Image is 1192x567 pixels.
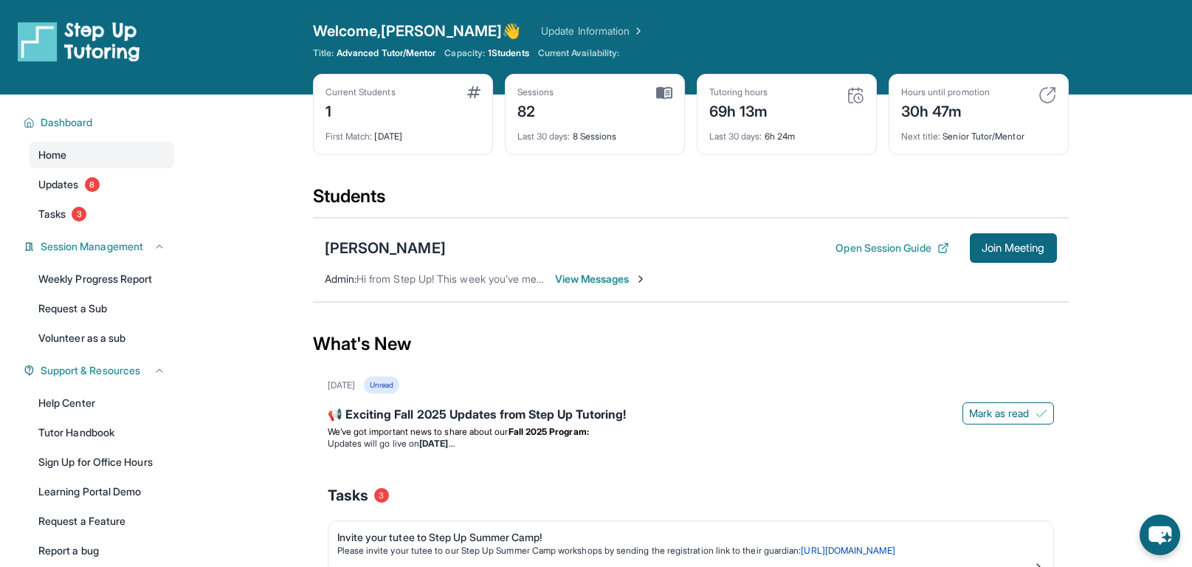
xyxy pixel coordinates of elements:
div: Sessions [517,86,554,98]
div: 8 Sessions [517,122,672,142]
button: Mark as read [962,402,1054,425]
span: Session Management [41,239,143,254]
div: 69h 13m [709,98,768,122]
strong: Fall 2025 Program: [509,426,589,437]
span: We’ve got important news to share about our [328,426,509,437]
div: What's New [313,312,1069,377]
span: Current Availability: [538,47,619,59]
a: Report a bug [30,537,174,564]
button: Open Session Guide [836,241,948,255]
button: Dashboard [35,115,165,130]
a: Help Center [30,390,174,416]
a: Request a Feature [30,508,174,535]
span: Last 30 days : [517,131,571,142]
span: Hi from Step Up! This week you’ve met for 0 minutes and this month you’ve met for 6 hours. Happy ... [356,272,863,285]
a: Home [30,142,174,168]
a: Update Information [541,24,644,38]
span: 3 [72,207,86,221]
a: Weekly Progress Report [30,266,174,292]
a: Request a Sub [30,295,174,322]
p: Please invite your tutee to our Step Up Summer Camp workshops by sending the registration link to... [337,545,1033,557]
span: Tasks [38,207,66,221]
div: 1 [325,98,396,122]
div: 📢 Exciting Fall 2025 Updates from Step Up Tutoring! [328,405,1054,426]
button: chat-button [1140,515,1180,555]
span: 1 Students [488,47,529,59]
strong: [DATE] [419,438,454,449]
img: Mark as read [1036,408,1047,419]
button: Session Management [35,239,165,254]
div: [PERSON_NAME] [325,238,446,258]
button: Support & Resources [35,363,165,378]
img: logo [18,21,140,62]
img: card [847,86,864,104]
div: Unread [364,377,399,394]
div: Hours until promotion [901,86,990,98]
div: Students [313,185,1069,217]
a: [URL][DOMAIN_NAME] [801,545,895,556]
img: card [656,86,672,100]
a: Volunteer as a sub [30,325,174,351]
div: Tutoring hours [709,86,768,98]
span: Capacity: [444,47,485,59]
div: [DATE] [328,379,355,391]
span: First Match : [325,131,373,142]
img: Chevron-Right [635,273,647,285]
span: Title: [313,47,334,59]
img: card [1038,86,1056,104]
a: Sign Up for Office Hours [30,449,174,475]
span: Advanced Tutor/Mentor [337,47,435,59]
span: Dashboard [41,115,93,130]
span: Home [38,148,66,162]
div: Senior Tutor/Mentor [901,122,1056,142]
span: 8 [85,177,100,192]
div: 6h 24m [709,122,864,142]
span: Welcome, [PERSON_NAME] 👋 [313,21,521,41]
a: Tasks3 [30,201,174,227]
a: Updates8 [30,171,174,198]
span: 3 [374,488,389,503]
span: Updates [38,177,79,192]
img: card [467,86,480,98]
div: 82 [517,98,554,122]
span: Next title : [901,131,941,142]
img: Chevron Right [630,24,644,38]
span: Admin : [325,272,356,285]
span: View Messages [555,272,647,286]
span: Mark as read [969,406,1030,421]
span: Join Meeting [982,244,1045,252]
div: 30h 47m [901,98,990,122]
a: Tutor Handbook [30,419,174,446]
li: Updates will go live on [328,438,1054,450]
div: Invite your tutee to Step Up Summer Camp! [337,530,1033,545]
div: Current Students [325,86,396,98]
button: Join Meeting [970,233,1057,263]
span: Tasks [328,485,368,506]
span: Support & Resources [41,363,140,378]
a: Learning Portal Demo [30,478,174,505]
span: Last 30 days : [709,131,762,142]
div: [DATE] [325,122,480,142]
